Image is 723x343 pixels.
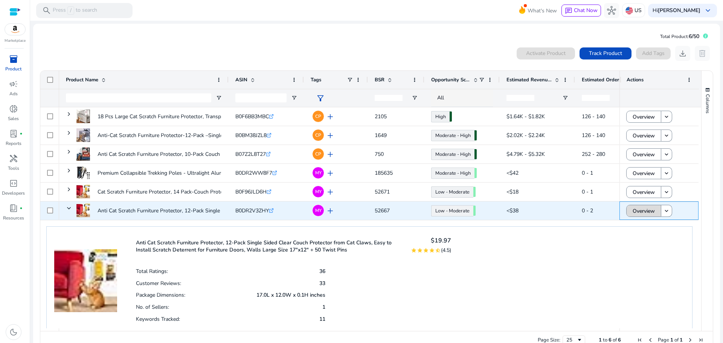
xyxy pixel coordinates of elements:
[322,303,325,311] p: 1
[604,3,619,18] button: hub
[663,189,670,195] mat-icon: keyboard_arrow_down
[9,79,18,88] span: campaign
[136,316,180,323] p: Keywords Tracked:
[53,6,97,15] p: Press to search
[67,6,74,15] span: /
[582,169,593,177] span: 0 - 1
[5,66,21,72] p: Product
[375,76,384,83] span: BSR
[437,94,444,101] span: All
[315,133,321,137] span: CP
[66,76,98,83] span: Product Name
[98,109,253,124] p: 18 Pcs Large Cat Scratch Furniture Protector, Transparent Couch...
[582,188,593,195] span: 0 - 1
[375,113,387,120] span: 2105
[580,47,631,59] button: Track Product
[216,95,222,101] button: Open Filter Menu
[76,166,90,180] img: 51vAskplt4L._AC_US40_.jpg
[9,154,18,163] span: handyman
[703,6,712,15] span: keyboard_arrow_down
[375,207,390,214] span: 52667
[647,337,653,343] div: Previous Page
[582,207,593,214] span: 0 - 2
[319,316,325,323] p: 11
[431,186,473,198] a: Low - Moderate
[473,206,476,216] span: 58.64
[625,7,633,14] img: us.svg
[663,207,670,214] mat-icon: keyboard_arrow_down
[9,204,18,213] span: book_4
[663,151,670,158] mat-icon: keyboard_arrow_down
[429,247,435,253] mat-icon: star
[565,7,572,15] span: chat
[678,49,687,58] span: download
[574,7,598,14] span: Chat Now
[561,5,601,17] button: chatChat Now
[76,147,90,161] img: 51eJwYiVJfL._AC_US40_.jpg
[316,94,325,103] span: filter_alt
[450,111,452,122] span: 75.87
[136,280,181,287] p: Customer Reviews:
[431,205,473,216] a: Low - Moderate
[76,204,90,217] img: 51Y7-d3P+AL._AC_US40_.jpg
[5,38,26,44] p: Marketplace
[637,337,643,343] div: First Page
[431,149,474,160] a: Moderate - High
[506,132,545,139] span: $2.02K - $2.24K
[326,206,335,215] span: add
[506,188,519,195] span: <$18
[9,179,18,188] span: code_blocks
[375,151,384,158] span: 750
[76,110,90,123] img: 51ngEVPbryL._AC_US40_.jpg
[235,169,272,177] span: B0DR2WW8F7
[5,24,25,35] img: amazon.svg
[315,189,322,194] span: MY
[319,268,325,275] p: 36
[98,203,252,218] p: Anti Cat Scratch Furniture Protector, 12-Pack Single Sided Clear...
[6,140,21,147] p: Reports
[663,113,670,120] mat-icon: keyboard_arrow_down
[506,169,519,177] span: <$42
[3,215,24,221] p: Resources
[375,132,387,139] span: 1649
[582,151,605,158] span: 252 - 280
[653,8,700,13] p: Hi
[98,165,259,181] p: Premium Collapsible Trekking Poles - Ultralight Aluminum&Carbon...
[506,113,545,120] span: $1.64K - $1.82K
[417,247,423,253] mat-icon: star
[98,184,248,200] p: Cat Scratch Furniture Protector, 14 Pack-Couch Protector from...
[136,239,401,253] p: Anti Cat Scratch Furniture Protector, 12-Pack Single Sided Clear Couch Protector from Cat Claws, ...
[20,207,23,210] span: fiber_manual_record
[633,203,655,219] span: Overview
[315,114,321,119] span: CP
[256,291,325,299] p: 17.0L x 12.0W x 0.1H inches
[626,186,661,198] button: Overview
[658,7,700,14] b: [PERSON_NAME]
[435,247,441,253] mat-icon: star_half
[562,95,568,101] button: Open Filter Menu
[689,33,699,40] span: 6/50
[76,185,90,198] img: 519mNQ41L4L._AC_US40_.jpg
[528,4,557,17] span: What's New
[8,115,19,122] p: Sales
[626,111,661,123] button: Overview
[626,205,661,217] button: Overview
[506,207,519,214] span: <$38
[76,128,90,142] img: 51aU1AiGgsL._AC_US40_.jpg
[235,188,267,195] span: B0F96JLD6H
[474,130,477,140] span: 74.84
[506,76,552,83] span: Estimated Revenue/Day
[626,148,661,160] button: Overview
[9,129,18,138] span: lab_profile
[136,291,185,299] p: Package Dimensions:
[423,247,429,253] mat-icon: star
[326,131,335,140] span: add
[326,188,335,197] span: add
[412,95,418,101] button: Open Filter Menu
[235,76,247,83] span: ASIN
[589,49,622,57] span: Track Product
[441,247,451,254] span: (4.5)
[663,132,670,139] mat-icon: keyboard_arrow_down
[8,165,19,172] p: Tools
[582,76,627,83] span: Estimated Orders/Day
